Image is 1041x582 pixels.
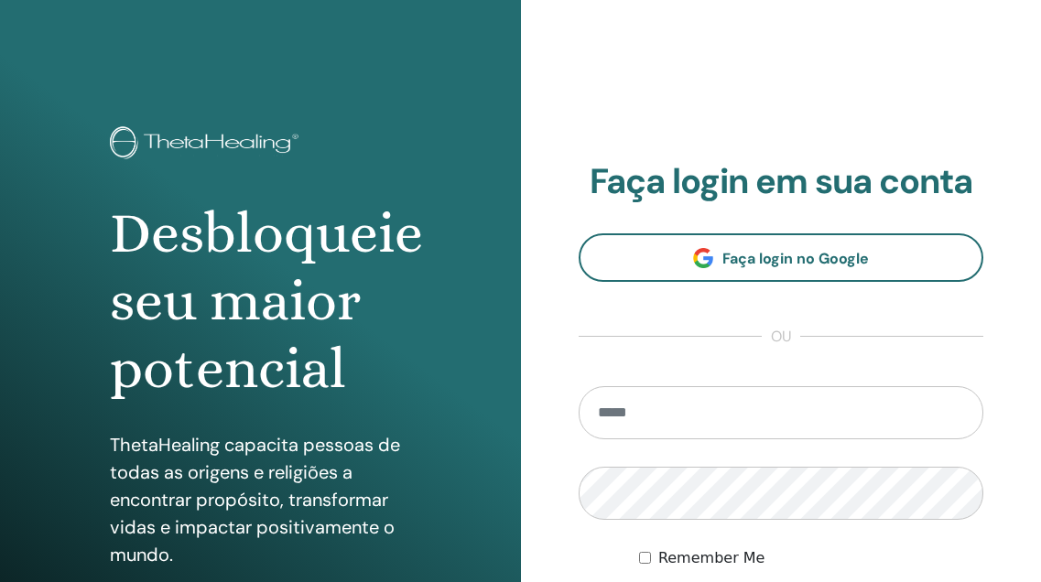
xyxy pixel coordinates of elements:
span: Faça login no Google [722,249,869,268]
p: ThetaHealing capacita pessoas de todas as origens e religiões a encontrar propósito, transformar ... [110,431,411,568]
a: Faça login no Google [579,233,984,282]
div: Keep me authenticated indefinitely or until I manually logout [639,547,983,569]
h2: Faça login em sua conta [579,161,984,203]
span: ou [762,326,800,348]
h1: Desbloqueie seu maior potencial [110,199,411,404]
label: Remember Me [658,547,765,569]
